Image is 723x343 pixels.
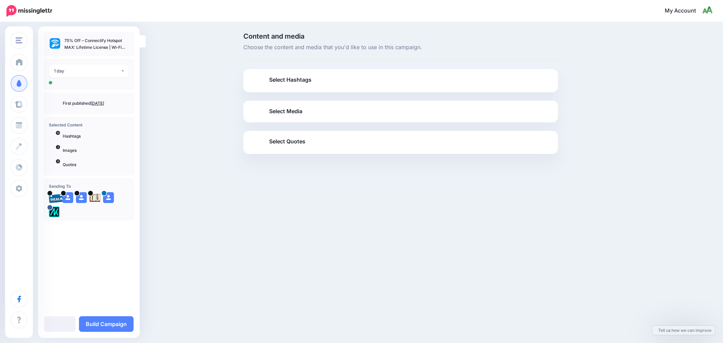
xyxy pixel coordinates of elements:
[269,75,312,84] span: Select Hashtags
[243,43,558,52] span: Choose the content and media that you'd like to use in this campaign.
[49,122,129,127] h4: Selected Content
[243,33,558,40] span: Content and media
[54,67,121,75] div: 1 day
[250,106,551,117] a: Select Media
[250,75,551,92] a: Select Hashtags
[49,37,61,49] img: 3c48988ed2e4525cd83ec76f3f4cc5e5_thumb.jpg
[56,145,60,149] span: 2
[103,192,114,203] img: user_default_image.png
[49,64,129,78] button: 1 day
[652,326,715,335] a: Tell us how we can improve
[76,192,87,203] img: user_default_image.png
[63,100,129,106] p: First published
[63,133,129,139] p: Hashtags
[56,131,60,135] span: 10
[6,5,52,17] img: Missinglettr
[269,137,305,146] span: Select Quotes
[49,184,129,189] h4: Sending To
[64,37,129,51] p: 75% Off – Connectify Hotspot MAX: Lifetime License | Wi‑Fi Hotspot, Virtual Router & Repeater Sof...
[250,136,551,154] a: Select Quotes
[16,37,22,43] img: menu.png
[56,159,60,163] span: 6
[62,192,73,203] img: user_default_image.png
[91,101,104,106] a: [DATE]
[269,107,302,116] span: Select Media
[89,192,100,203] img: agK0rCH6-27705.jpg
[49,206,60,217] img: 300371053_782866562685722_1733786435366177641_n-bsa128417.png
[49,192,64,203] img: 95cf0fca748e57b5e67bba0a1d8b2b21-27699.png
[63,147,129,154] p: Images
[658,3,713,19] a: My Account
[63,162,129,168] p: Quotes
